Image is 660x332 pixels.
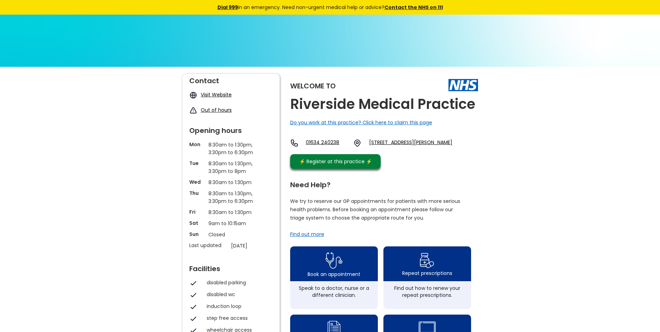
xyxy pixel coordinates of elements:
img: repeat prescription icon [420,251,435,270]
div: Welcome to [290,82,336,89]
div: Need Help? [290,178,471,188]
p: Tue [189,160,205,167]
a: Dial 999 [217,4,238,11]
a: Find out more [290,231,324,238]
a: 01634 240238 [306,139,348,147]
p: Sat [189,220,205,227]
div: disabled wc [207,291,269,298]
a: Out of hours [201,106,232,113]
p: 8:30am to 1:30pm, 3:30pm to 8pm [208,160,254,175]
p: Thu [189,190,205,197]
a: repeat prescription iconRepeat prescriptionsFind out how to renew your repeat prescriptions. [383,246,471,309]
p: 8:30am to 1:30pm [208,208,254,216]
p: [DATE] [231,242,276,250]
p: Wed [189,179,205,185]
img: The NHS logo [448,79,478,91]
a: Contact the NHS on 111 [384,4,443,11]
p: We try to reserve our GP appointments for patients with more serious health problems. Before book... [290,197,461,222]
img: globe icon [189,91,197,99]
div: Opening hours [189,124,273,134]
img: book appointment icon [326,250,342,271]
div: Repeat prescriptions [402,270,452,277]
p: 8:30am to 1:30pm, 3:30pm to 6:30pm [208,190,254,205]
div: step free access [207,315,269,322]
img: exclamation icon [189,106,197,114]
p: Last updated: [189,242,228,249]
p: 8:30am to 1:30pm [208,179,254,186]
div: Speak to a doctor, nurse or a different clinician. [294,285,374,299]
div: Book an appointment [308,271,360,278]
h2: Riverside Medical Practice [290,96,475,112]
p: Sun [189,231,205,238]
a: Visit Website [201,91,232,98]
div: disabled parking [207,279,269,286]
p: Fri [189,208,205,215]
img: practice location icon [353,139,361,147]
div: in an emergency. Need non-urgent medical help or advice? [170,3,490,11]
p: Mon [189,141,205,148]
p: Closed [208,231,254,238]
p: 9am to 10:15am [208,220,254,227]
a: ⚡️ Register at this practice ⚡️ [290,154,381,169]
a: Do you work at this practice? Click here to claim this page [290,119,432,126]
div: ⚡️ Register at this practice ⚡️ [296,158,376,165]
img: telephone icon [290,139,299,147]
div: Contact [189,74,273,84]
a: [STREET_ADDRESS][PERSON_NAME] [369,139,452,147]
div: induction loop [207,303,269,310]
div: Find out how to renew your repeat prescriptions. [387,285,468,299]
p: 8:30am to 1:30pm, 3:30pm to 6:30pm [208,141,254,156]
a: book appointment icon Book an appointmentSpeak to a doctor, nurse or a different clinician. [290,246,378,309]
div: Facilities [189,262,273,272]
